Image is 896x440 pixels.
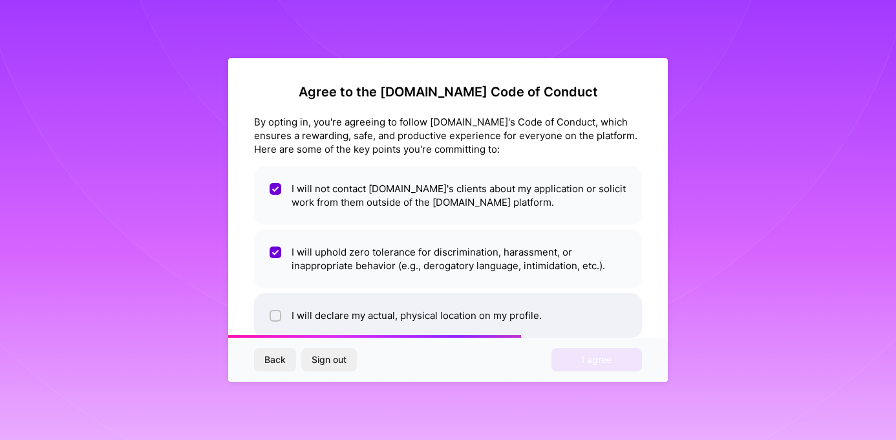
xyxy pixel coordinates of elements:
li: I will uphold zero tolerance for discrimination, harassment, or inappropriate behavior (e.g., der... [254,230,642,288]
span: Sign out [312,353,347,366]
li: I will declare my actual, physical location on my profile. [254,293,642,338]
button: Sign out [301,348,357,371]
span: Back [264,353,286,366]
h2: Agree to the [DOMAIN_NAME] Code of Conduct [254,84,642,100]
button: Back [254,348,296,371]
div: By opting in, you're agreeing to follow [DOMAIN_NAME]'s Code of Conduct, which ensures a rewardin... [254,115,642,156]
li: I will not contact [DOMAIN_NAME]'s clients about my application or solicit work from them outside... [254,166,642,225]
